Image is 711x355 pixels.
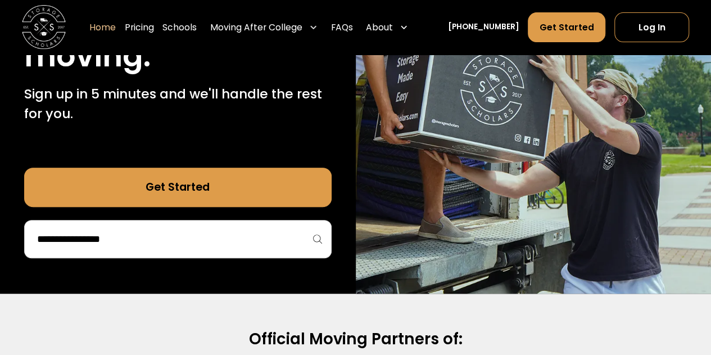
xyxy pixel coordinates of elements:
[528,12,605,42] a: Get Started
[89,12,116,43] a: Home
[22,6,66,50] a: home
[210,21,302,34] div: Moving After College
[361,12,413,43] div: About
[35,329,676,349] h2: Official Moving Partners of:
[125,12,154,43] a: Pricing
[24,168,332,207] a: Get Started
[162,12,197,43] a: Schools
[24,84,332,123] p: Sign up in 5 minutes and we'll handle the rest for you.
[366,21,393,34] div: About
[448,22,519,34] a: [PHONE_NUMBER]
[22,6,66,50] img: Storage Scholars main logo
[614,12,689,42] a: Log In
[206,12,322,43] div: Moving After College
[331,12,353,43] a: FAQs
